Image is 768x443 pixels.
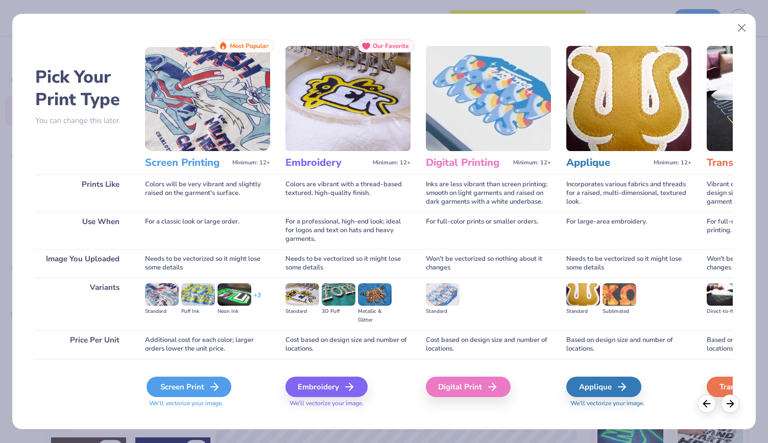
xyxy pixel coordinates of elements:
img: Standard [145,283,179,306]
div: For a classic look or large order. [145,212,270,249]
h3: Applique [566,156,650,169]
div: Applique [566,377,641,397]
img: Standard [426,283,460,306]
span: Minimum: 12+ [513,159,551,166]
img: 3D Puff [322,283,355,306]
div: Use When [35,212,130,249]
div: + 3 [254,291,261,308]
div: Image You Uploaded [35,249,130,278]
div: Needs to be vectorized so it might lose some details [285,249,411,278]
img: Standard [566,283,600,306]
div: Won't be vectorized so nothing about it changes [426,249,551,278]
img: Embroidery [285,46,411,151]
div: Inks are less vibrant than screen printing; smooth on light garments and raised on dark garments ... [426,175,551,212]
button: Close [732,18,752,38]
div: Additional cost for each color; larger orders lower the unit price. [145,330,270,359]
div: Cost based on design size and number of locations. [285,330,411,359]
div: Embroidery [285,377,368,397]
div: Colors are vibrant with a thread-based textured, high-quality finish. [285,175,411,212]
div: Incorporates various fabrics and threads for a raised, multi-dimensional, textured look. [566,175,691,212]
img: Digital Printing [426,46,551,151]
div: Price Per Unit [35,330,130,359]
div: Standard [426,307,460,316]
div: Metallic & Glitter [358,307,392,325]
h3: Digital Printing [426,156,509,169]
div: Standard [145,307,179,316]
img: Neon Ink [218,283,251,306]
span: We'll vectorize your image. [145,399,270,408]
img: Direct-to-film [707,283,740,306]
div: Screen Print [147,377,231,397]
span: We'll vectorize your image. [285,399,411,408]
img: Puff Ink [181,283,215,306]
div: 3D Puff [322,307,355,316]
div: Needs to be vectorized so it might lose some details [145,249,270,278]
div: For large-area embroidery. [566,212,691,249]
span: Most Popular [230,42,269,50]
img: Applique [566,46,691,151]
img: Screen Printing [145,46,270,151]
div: Puff Ink [181,307,215,316]
p: You can change this later. [35,116,130,125]
div: For a professional, high-end look; ideal for logos and text on hats and heavy garments. [285,212,411,249]
h2: Pick Your Print Type [35,66,130,111]
span: We'll vectorize your image. [566,399,691,408]
div: Direct-to-film [707,307,740,316]
div: Prints Like [35,175,130,212]
span: Minimum: 12+ [232,159,270,166]
div: For full-color prints or smaller orders. [426,212,551,249]
span: Minimum: 12+ [654,159,691,166]
img: Standard [285,283,319,306]
h3: Screen Printing [145,156,228,169]
div: Digital Print [426,377,511,397]
div: Cost based on design size and number of locations. [426,330,551,359]
img: Metallic & Glitter [358,283,392,306]
span: Minimum: 12+ [373,159,411,166]
div: Based on design size and number of locations. [566,330,691,359]
div: Variants [35,278,130,330]
div: Needs to be vectorized so it might lose some details [566,249,691,278]
span: Our Favorite [373,42,409,50]
div: Standard [285,307,319,316]
div: Sublimated [603,307,636,316]
div: Neon Ink [218,307,251,316]
div: Standard [566,307,600,316]
img: Sublimated [603,283,636,306]
h3: Embroidery [285,156,369,169]
div: Colors will be very vibrant and slightly raised on the garment's surface. [145,175,270,212]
